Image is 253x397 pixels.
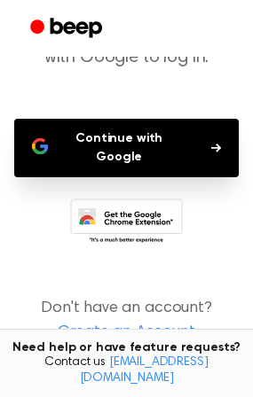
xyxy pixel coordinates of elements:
[18,12,118,46] a: Beep
[18,321,235,345] a: Create an Account
[80,356,209,385] a: [EMAIL_ADDRESS][DOMAIN_NAME]
[14,119,239,177] button: Continue with Google
[11,355,242,386] span: Contact us
[14,297,239,345] p: Don't have an account?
